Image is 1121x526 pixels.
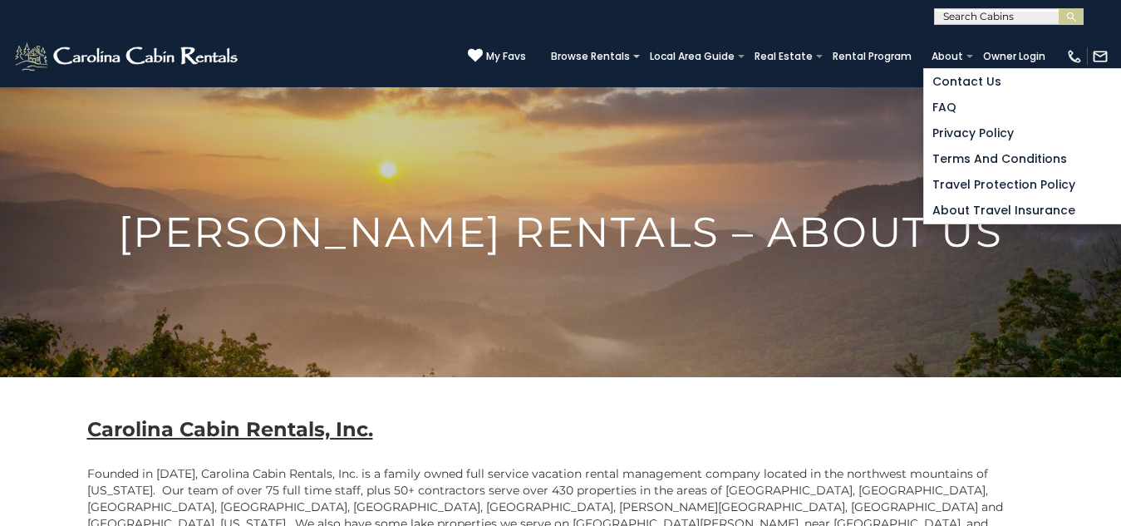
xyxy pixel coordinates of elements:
b: Carolina Cabin Rentals, Inc. [87,417,373,441]
a: Rental Program [824,45,920,68]
img: mail-regular-white.png [1092,48,1109,65]
a: About [923,45,971,68]
img: phone-regular-white.png [1066,48,1083,65]
a: Owner Login [975,45,1054,68]
span: My Favs [486,49,526,64]
img: White-1-2.png [12,40,243,73]
a: Local Area Guide [642,45,743,68]
a: Browse Rentals [543,45,638,68]
a: Real Estate [746,45,821,68]
a: My Favs [468,48,526,65]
